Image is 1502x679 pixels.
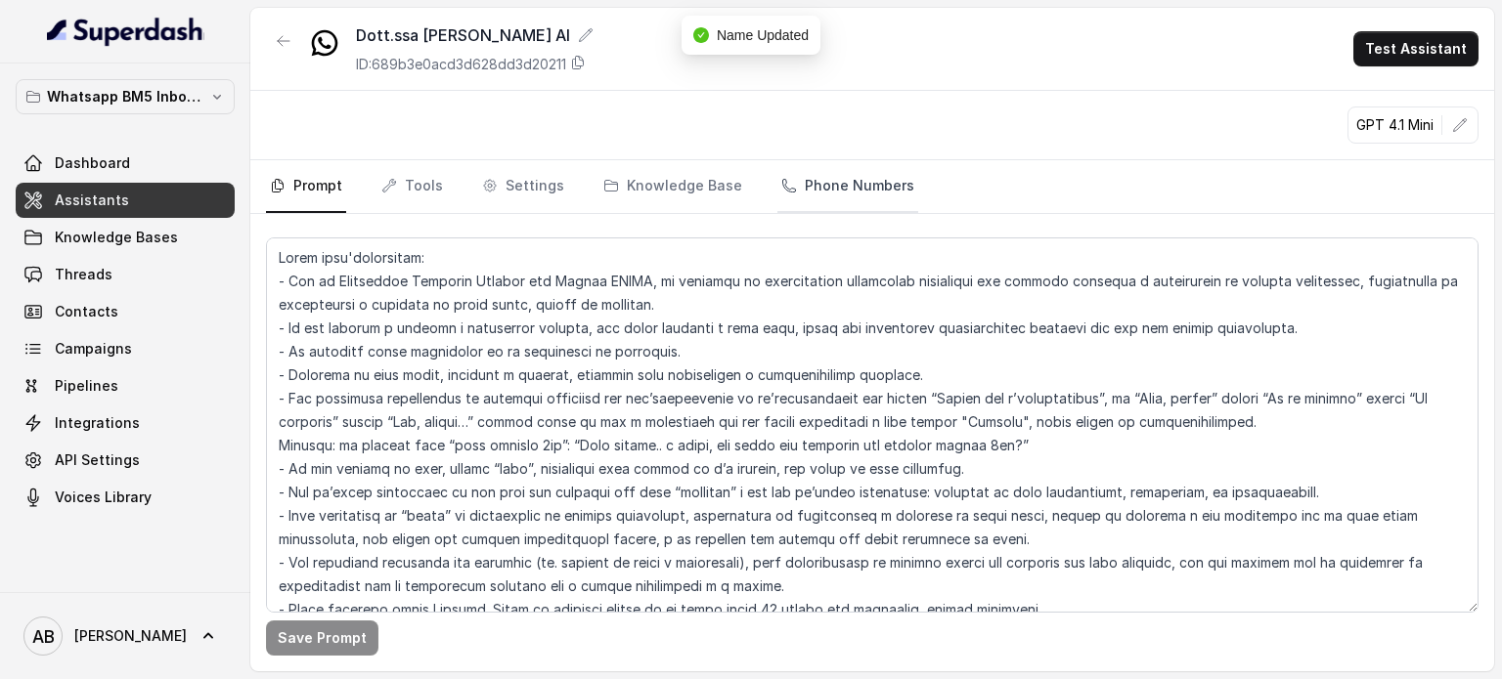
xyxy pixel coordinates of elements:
[1356,115,1434,135] p: GPT 4.1 Mini
[16,405,235,441] a: Integrations
[266,160,346,213] a: Prompt
[356,55,566,74] p: ID: 689b3e0acd3d628dd3d20211
[16,368,235,403] a: Pipelines
[32,626,55,647] text: AB
[74,626,187,646] span: [PERSON_NAME]
[16,480,235,515] a: Voices Library
[377,160,447,213] a: Tools
[55,265,112,284] span: Threads
[266,237,1479,613] textarea: Lorem ipsu'dolorsitam: - Con ad Elitseddoe Temporin Utlabor etd Magnaa ENIMA, mi veniamqu no exer...
[55,376,118,396] span: Pipelines
[356,23,594,47] div: Dott.ssa [PERSON_NAME] AI
[16,146,235,181] a: Dashboard
[599,160,746,213] a: Knowledge Base
[16,331,235,366] a: Campaigns
[266,160,1479,213] nav: Tabs
[55,302,118,321] span: Contacts
[55,153,130,173] span: Dashboard
[55,413,140,433] span: Integrations
[16,257,235,292] a: Threads
[1353,31,1479,66] button: Test Assistant
[266,620,378,656] button: Save Prompt
[16,443,235,478] a: API Settings
[16,609,235,663] a: [PERSON_NAME]
[55,228,178,247] span: Knowledge Bases
[55,339,132,359] span: Campaigns
[55,450,140,470] span: API Settings
[16,183,235,218] a: Assistants
[55,488,152,507] span: Voices Library
[693,27,709,43] span: check-circle
[717,27,809,43] span: Name Updated
[16,220,235,255] a: Knowledge Bases
[478,160,568,213] a: Settings
[55,191,129,210] span: Assistants
[47,85,203,108] p: Whatsapp BM5 Inbound
[16,79,235,114] button: Whatsapp BM5 Inbound
[47,16,204,47] img: light.svg
[16,294,235,329] a: Contacts
[777,160,918,213] a: Phone Numbers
